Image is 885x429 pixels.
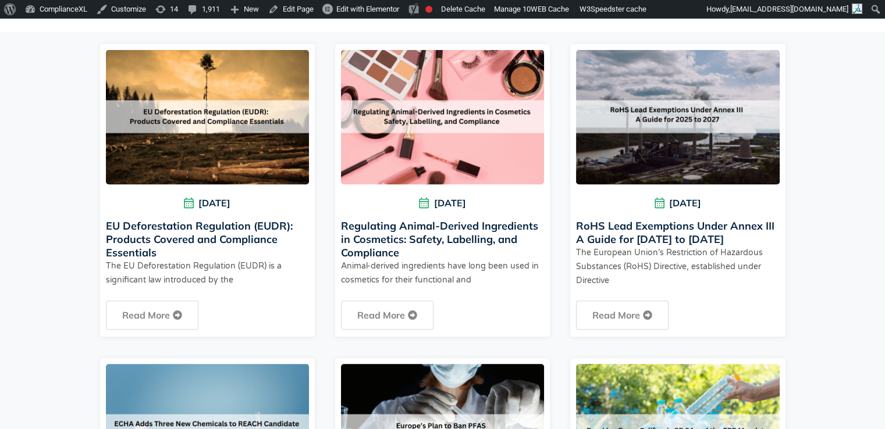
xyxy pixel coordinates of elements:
[106,196,309,210] span: [DATE]
[341,196,544,210] span: [DATE]
[576,301,669,330] a: Read more about RoHS Lead Exemptions Under Annex III A Guide for 2025 to 2027
[336,5,399,13] span: Edit with Elementor
[425,6,432,13] div: Focus keyphrase not set
[576,219,774,246] a: RoHS Lead Exemptions Under Annex III A Guide for [DATE] to [DATE]
[576,246,779,288] p: The European Union’s Restriction of Hazardous Substances (RoHS) Directive, established under Dire...
[341,301,433,330] a: Read more about Regulating Animal-Derived Ingredients in Cosmetics: Safety, Labelling, and Compli...
[341,219,538,259] a: Regulating Animal-Derived Ingredients in Cosmetics: Safety, Labelling, and Compliance
[341,259,544,287] p: Animal-derived ingredients have long been used in cosmetics for their functional and
[106,219,293,259] a: EU Deforestation Regulation (EUDR): Products Covered and Compliance Essentials
[576,196,779,210] span: [DATE]
[730,5,848,13] span: [EMAIL_ADDRESS][DOMAIN_NAME]
[106,301,198,330] a: Read more about EU Deforestation Regulation (EUDR): Products Covered and Compliance Essentials
[106,259,309,287] p: The EU Deforestation Regulation (EUDR) is a significant law introduced by the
